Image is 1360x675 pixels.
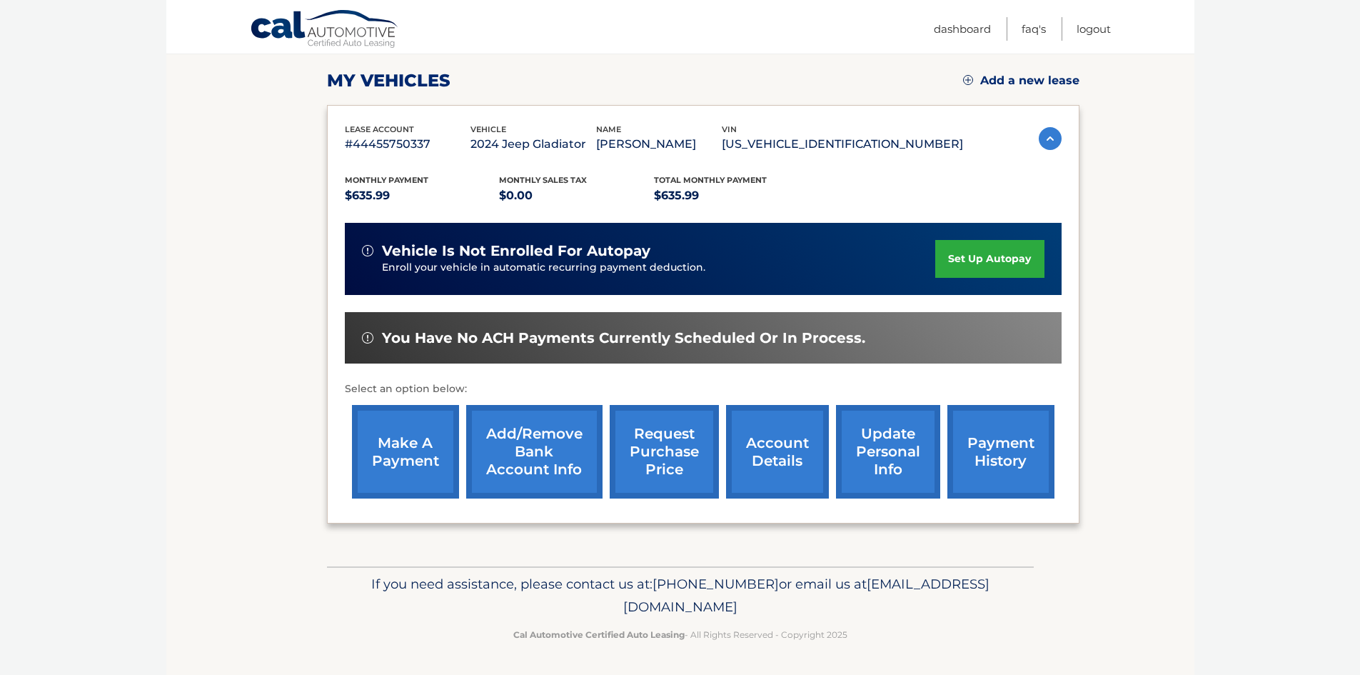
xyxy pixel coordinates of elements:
[345,124,414,134] span: lease account
[250,9,400,51] a: Cal Automotive
[836,405,940,499] a: update personal info
[596,134,722,154] p: [PERSON_NAME]
[726,405,829,499] a: account details
[947,405,1054,499] a: payment history
[513,629,685,640] strong: Cal Automotive Certified Auto Leasing
[499,175,587,185] span: Monthly sales Tax
[345,175,428,185] span: Monthly Payment
[382,242,650,260] span: vehicle is not enrolled for autopay
[345,186,500,206] p: $635.99
[654,186,809,206] p: $635.99
[1077,17,1111,41] a: Logout
[345,134,470,154] p: #44455750337
[596,124,621,134] span: name
[382,329,865,347] span: You have no ACH payments currently scheduled or in process.
[466,405,603,499] a: Add/Remove bank account info
[470,134,596,154] p: 2024 Jeep Gladiator
[963,74,1079,88] a: Add a new lease
[362,332,373,344] img: alert-white.svg
[722,124,737,134] span: vin
[352,405,459,499] a: make a payment
[362,245,373,256] img: alert-white.svg
[722,134,963,154] p: [US_VEHICLE_IDENTIFICATION_NUMBER]
[934,17,991,41] a: Dashboard
[336,627,1024,642] p: - All Rights Reserved - Copyright 2025
[1039,127,1062,150] img: accordion-active.svg
[653,576,779,592] span: [PHONE_NUMBER]
[935,240,1044,278] a: set up autopay
[499,186,654,206] p: $0.00
[1022,17,1046,41] a: FAQ's
[470,124,506,134] span: vehicle
[382,260,936,276] p: Enroll your vehicle in automatic recurring payment deduction.
[327,70,450,91] h2: my vehicles
[623,576,989,615] span: [EMAIL_ADDRESS][DOMAIN_NAME]
[654,175,767,185] span: Total Monthly Payment
[336,573,1024,619] p: If you need assistance, please contact us at: or email us at
[345,381,1062,398] p: Select an option below:
[610,405,719,499] a: request purchase price
[963,75,973,85] img: add.svg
